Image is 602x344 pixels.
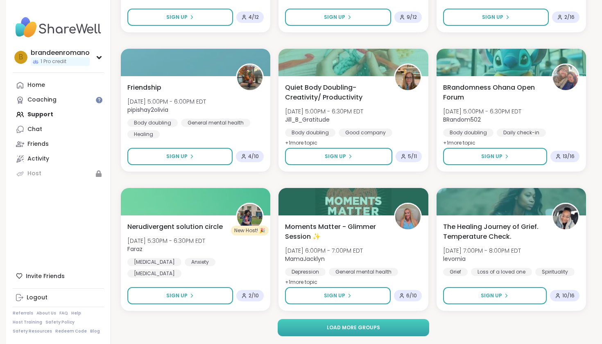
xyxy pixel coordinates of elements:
span: Sign Up [324,292,345,299]
img: Faraz [237,204,263,229]
div: Coaching [27,96,57,104]
a: Home [13,78,104,93]
span: Moments Matter - Glimmer Session ✨ [285,222,385,242]
div: General mental health [329,268,398,276]
div: Chat [27,125,42,134]
a: Blog [90,328,100,334]
span: 4 / 12 [249,14,259,20]
div: General mental health [181,119,250,127]
div: Anxiety [185,258,215,266]
a: Help [71,310,81,316]
div: Daily check-in [497,129,546,137]
span: Sign Up [324,14,345,21]
a: Host Training [13,319,42,325]
a: Activity [13,152,104,166]
span: 2 / 16 [564,14,575,20]
a: About Us [36,310,56,316]
div: Home [27,81,45,89]
button: Sign Up [443,287,547,304]
div: Activity [27,155,49,163]
span: b [19,52,23,63]
span: 1 Pro credit [41,58,66,65]
b: Jill_B_Gratitude [285,115,330,124]
button: Sign Up [443,9,549,26]
span: Sign Up [481,292,502,299]
span: 4 / 10 [248,153,259,160]
button: Sign Up [127,9,233,26]
span: 10 / 16 [562,292,575,299]
a: Chat [13,122,104,137]
span: [DATE] 7:00PM - 8:00PM EDT [443,247,521,255]
button: Load more groups [278,319,430,336]
iframe: Spotlight [96,97,102,103]
img: Jill_B_Gratitude [395,65,421,90]
span: 2 / 10 [249,292,259,299]
span: Sign Up [325,153,346,160]
img: BRandom502 [553,65,578,90]
div: Grief [443,268,468,276]
div: Spirituality [535,268,575,276]
span: [DATE] 5:00PM - 6:30PM EDT [285,107,363,115]
span: The Healing Journey of Grief. Temperature Check. [443,222,543,242]
div: [MEDICAL_DATA] [127,269,181,278]
img: MamaJacklyn [395,204,421,229]
a: Logout [13,290,104,305]
a: Safety Resources [13,328,52,334]
span: Sign Up [481,153,502,160]
a: Coaching [13,93,104,107]
span: Sign Up [166,292,188,299]
span: BRandomness Ohana Open Forum [443,83,543,102]
div: Body doubling [443,129,493,137]
span: 9 / 12 [407,14,417,20]
div: New Host! 🎉 [231,226,269,235]
b: Faraz [127,245,143,253]
span: [DATE] 5:00PM - 6:00PM EDT [127,97,206,106]
span: [DATE] 5:30PM - 6:30PM EDT [127,237,205,245]
span: 5 / 11 [408,153,417,160]
span: Friendship [127,83,161,93]
span: Sign Up [482,14,503,21]
div: Good company [339,129,392,137]
span: 6 / 10 [406,292,417,299]
span: Sign Up [166,153,188,160]
button: Sign Up [285,148,392,165]
span: Nerudivergent solution circle [127,222,223,232]
span: Quiet Body Doubling- Creativity/ Productivity [285,83,385,102]
a: Host [13,166,104,181]
div: Host [27,170,41,178]
div: Healing [127,130,160,138]
img: levornia [553,204,578,229]
button: Sign Up [285,287,390,304]
b: MamaJacklyn [285,255,325,263]
div: Loss of a loved one [471,268,532,276]
span: [DATE] 5:00PM - 6:30PM EDT [443,107,521,115]
div: Body doubling [127,119,178,127]
div: Invite Friends [13,269,104,283]
b: levornia [443,255,466,263]
div: Depression [285,268,326,276]
b: BRandom502 [443,115,481,124]
button: Sign Up [443,148,547,165]
a: Referrals [13,310,33,316]
div: Logout [27,294,48,302]
b: pipishay2olivia [127,106,168,114]
button: Sign Up [285,9,391,26]
a: Friends [13,137,104,152]
span: 13 / 16 [563,153,575,160]
button: Sign Up [127,287,233,304]
img: pipishay2olivia [237,65,263,90]
span: Sign Up [166,14,188,21]
button: Sign Up [127,148,233,165]
span: Load more groups [327,324,380,331]
a: Safety Policy [45,319,75,325]
a: FAQ [59,310,68,316]
div: Body doubling [285,129,335,137]
div: brandeenromano [31,48,90,57]
a: Redeem Code [55,328,87,334]
div: [MEDICAL_DATA] [127,258,181,266]
img: ShareWell Nav Logo [13,13,104,42]
span: [DATE] 6:00PM - 7:00PM EDT [285,247,363,255]
div: Friends [27,140,49,148]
